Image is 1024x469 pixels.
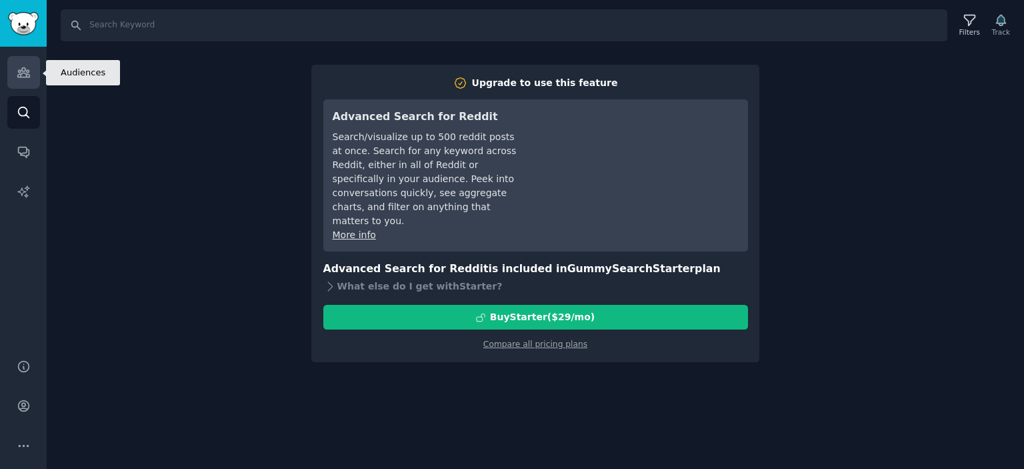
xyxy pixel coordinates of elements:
span: GummySearch Starter [567,262,695,275]
input: Search Keyword [61,9,947,41]
div: Upgrade to use this feature [472,76,618,90]
h3: Advanced Search for Reddit is included in plan [323,261,748,278]
a: Compare all pricing plans [483,340,587,349]
img: GummySearch logo [8,12,39,35]
button: BuyStarter($29/mo) [323,305,748,330]
a: More info [333,229,376,240]
h3: Advanced Search for Reddit [333,109,520,125]
div: Search/visualize up to 500 reddit posts at once. Search for any keyword across Reddit, either in ... [333,130,520,228]
div: Filters [959,27,980,37]
div: What else do I get with Starter ? [323,277,748,296]
iframe: YouTube video player [539,109,739,209]
div: Buy Starter ($ 29 /mo ) [490,310,595,324]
